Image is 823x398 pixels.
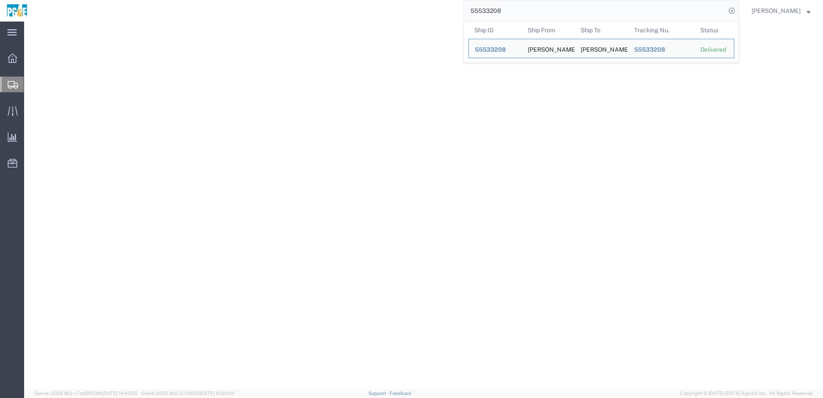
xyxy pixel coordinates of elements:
[464,0,726,21] input: Search for shipment number, reference number
[700,45,728,54] div: Delivered
[581,39,622,58] div: Teichert
[390,391,411,396] a: Feedback
[751,6,811,16] button: [PERSON_NAME]
[475,46,506,53] span: 55533208
[468,22,739,62] table: Search Results
[528,39,569,58] div: Teichert
[199,391,234,396] span: [DATE] 10:20:09
[34,391,137,396] span: Server: 2025.18.0-c7ad5f513fb
[24,22,823,389] iframe: FS Legacy Container
[475,45,516,54] div: 55533208
[102,391,137,396] span: [DATE] 14:43:55
[6,4,28,17] img: logo
[628,22,695,39] th: Tracking Nu.
[368,391,390,396] a: Support
[522,22,575,39] th: Ship From
[634,45,689,54] div: 55533208
[752,6,801,16] span: Evelyn Angel
[680,390,813,397] span: Copyright © [DATE]-[DATE] Agistix Inc., All Rights Reserved
[694,22,734,39] th: Status
[468,22,522,39] th: Ship ID
[634,46,665,53] span: 55533208
[141,391,234,396] span: Client: 2025.18.0-27d3021
[575,22,628,39] th: Ship To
